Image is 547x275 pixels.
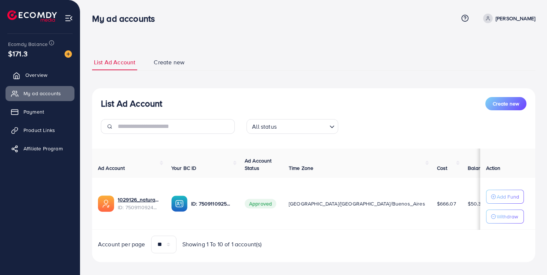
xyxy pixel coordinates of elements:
a: [PERSON_NAME] [480,14,535,23]
p: ID: 7509110925660749840 [191,199,233,208]
span: All status [251,121,278,132]
h3: My ad accounts [92,13,161,24]
span: Time Zone [289,164,313,172]
a: Product Links [6,123,74,137]
span: Product Links [23,126,55,134]
img: image [65,50,72,58]
span: Ad Account Status [245,157,272,172]
span: ID: 7509110924632948754 [118,204,160,211]
button: Add Fund [486,190,524,204]
img: ic-ads-acc.e4c84228.svg [98,196,114,212]
div: Search for option [247,119,338,134]
input: Search for option [279,120,327,132]
span: [GEOGRAPHIC_DATA]/[GEOGRAPHIC_DATA]/Buenos_Aires [289,200,425,207]
div: <span class='underline'>1029126_natural_1_1748351165888</span></br>7509110924632948754 [118,196,160,211]
button: Create new [485,97,526,110]
a: Affiliate Program [6,141,74,156]
span: $50.31 [468,200,483,207]
p: Withdraw [497,212,518,221]
span: Balance [468,164,487,172]
a: My ad accounts [6,86,74,101]
img: ic-ba-acc.ded83a64.svg [171,196,187,212]
span: $171.3 [8,48,28,59]
span: Approved [245,199,276,208]
span: $666.07 [437,200,456,207]
button: Withdraw [486,210,524,224]
a: Payment [6,104,74,119]
span: Overview [25,71,47,79]
img: logo [7,10,57,22]
span: Ecomdy Balance [8,40,48,48]
p: [PERSON_NAME] [496,14,535,23]
span: Account per page [98,240,145,249]
span: Create new [493,100,519,107]
span: Ad Account [98,164,125,172]
img: menu [65,14,73,22]
span: List Ad Account [94,58,135,67]
span: Payment [23,108,44,115]
a: Overview [6,68,74,82]
span: Create new [154,58,185,67]
h3: List Ad Account [101,98,162,109]
span: Your BC ID [171,164,197,172]
p: Add Fund [497,192,519,201]
span: Cost [437,164,448,172]
span: My ad accounts [23,90,61,97]
span: Affiliate Program [23,145,63,152]
span: Action [486,164,501,172]
iframe: Chat [516,242,541,269]
a: 1029126_natural_1_1748351165888 [118,196,160,203]
span: Showing 1 To 10 of 1 account(s) [182,240,262,249]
